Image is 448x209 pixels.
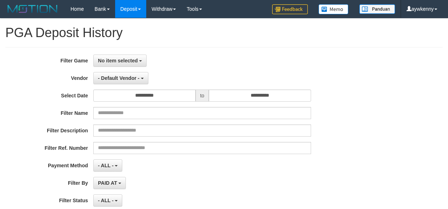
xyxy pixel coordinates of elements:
[98,163,114,168] span: - ALL -
[93,55,147,67] button: No item selected
[93,159,122,172] button: - ALL -
[5,26,443,40] h1: PGA Deposit History
[359,4,395,14] img: panduan.png
[93,194,122,207] button: - ALL -
[319,4,349,14] img: Button%20Memo.svg
[98,198,114,203] span: - ALL -
[93,177,126,189] button: PAID AT
[272,4,308,14] img: Feedback.jpg
[98,75,139,81] span: - Default Vendor -
[98,58,138,63] span: No item selected
[93,72,148,84] button: - Default Vendor -
[98,180,117,186] span: PAID AT
[5,4,60,14] img: MOTION_logo.png
[196,90,209,102] span: to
